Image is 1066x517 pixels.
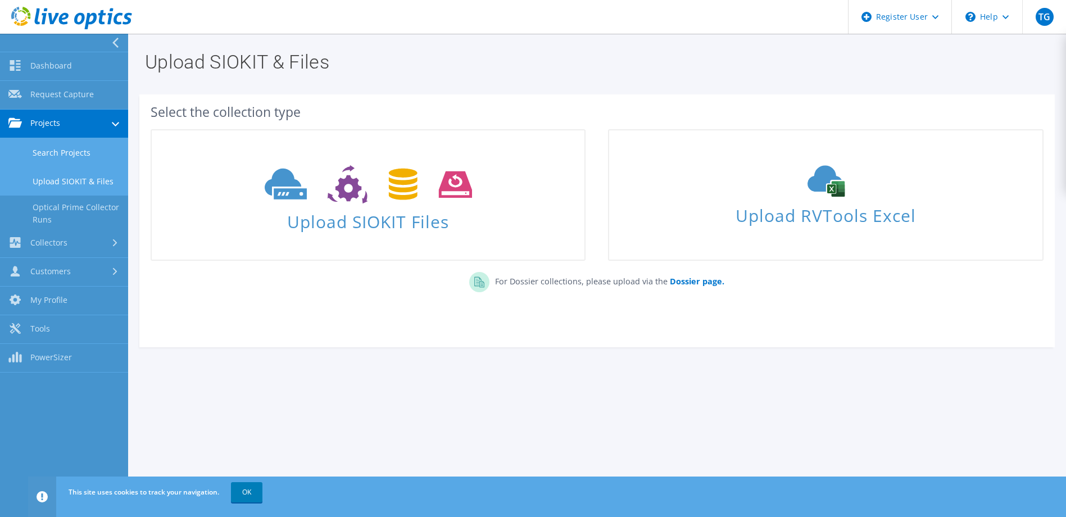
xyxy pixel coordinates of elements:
a: Dossier page. [668,276,724,287]
a: OK [231,482,262,502]
span: Upload SIOKIT Files [152,206,584,230]
a: Upload SIOKIT Files [151,129,586,261]
div: Select the collection type [151,106,1044,118]
span: This site uses cookies to track your navigation. [69,487,219,497]
span: TG [1036,8,1054,26]
b: Dossier page. [670,276,724,287]
svg: \n [965,12,976,22]
h1: Upload SIOKIT & Files [145,52,1044,71]
span: Upload RVTools Excel [609,201,1042,225]
a: Upload RVTools Excel [608,129,1043,261]
p: For Dossier collections, please upload via the [489,272,724,288]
